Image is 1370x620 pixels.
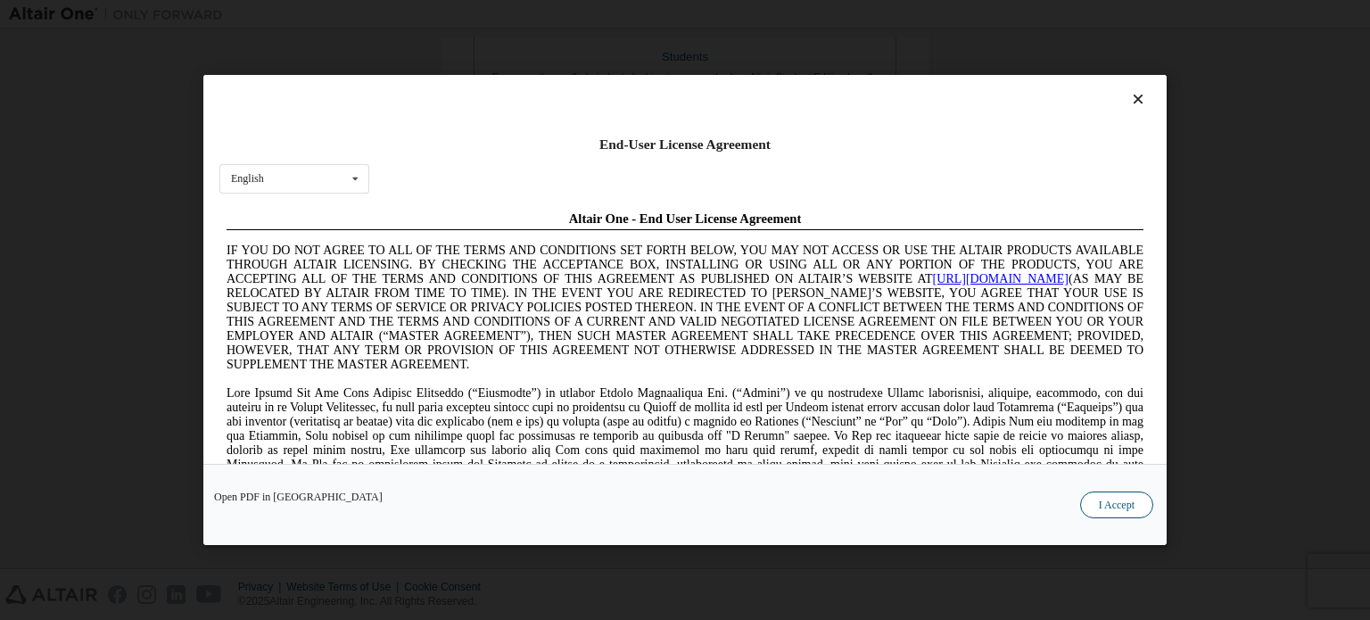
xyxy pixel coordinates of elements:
[7,39,924,167] span: IF YOU DO NOT AGREE TO ALL OF THE TERMS AND CONDITIONS SET FORTH BELOW, YOU MAY NOT ACCESS OR USE...
[1080,492,1153,518] button: I Accept
[214,492,383,502] a: Open PDF in [GEOGRAPHIC_DATA]
[350,7,582,21] span: Altair One - End User License Agreement
[219,136,1151,153] div: End-User License Agreement
[714,68,849,81] a: [URL][DOMAIN_NAME]
[7,182,924,310] span: Lore Ipsumd Sit Ame Cons Adipisc Elitseddo (“Eiusmodte”) in utlabor Etdolo Magnaaliqua Eni. (“Adm...
[231,173,264,184] div: English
